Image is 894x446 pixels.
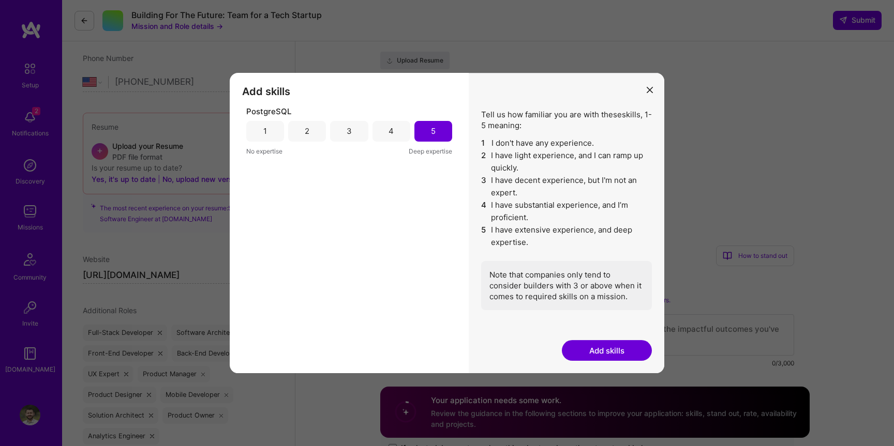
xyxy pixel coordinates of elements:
[230,73,664,374] div: modal
[246,146,282,157] span: No expertise
[481,137,487,149] span: 1
[562,340,652,361] button: Add skills
[481,224,487,249] span: 5
[647,87,653,93] i: icon Close
[389,126,394,136] div: 4
[263,126,267,136] div: 1
[431,126,436,136] div: 5
[481,149,652,174] li: I have light experience, and I can ramp up quickly.
[246,106,291,117] span: PostgreSQL
[481,109,652,310] div: Tell us how familiar you are with these skills , 1-5 meaning:
[347,126,352,136] div: 3
[409,146,452,157] span: Deep expertise
[481,149,487,174] span: 2
[481,224,652,249] li: I have extensive experience, and deep expertise.
[481,174,652,199] li: I have decent experience, but I'm not an expert.
[481,174,487,199] span: 3
[305,126,309,136] div: 2
[481,199,652,224] li: I have substantial experience, and I’m proficient.
[481,199,487,224] span: 4
[481,261,652,310] div: Note that companies only tend to consider builders with 3 or above when it comes to required skil...
[242,85,456,98] h3: Add skills
[481,137,652,149] li: I don't have any experience.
